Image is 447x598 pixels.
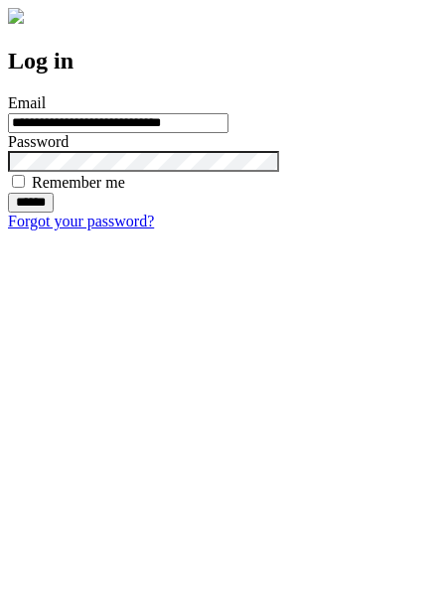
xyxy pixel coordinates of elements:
label: Remember me [32,174,125,191]
label: Email [8,94,46,111]
a: Forgot your password? [8,213,154,229]
h2: Log in [8,48,439,75]
label: Password [8,133,69,150]
img: logo-4e3dc11c47720685a147b03b5a06dd966a58ff35d612b21f08c02c0306f2b779.png [8,8,24,24]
